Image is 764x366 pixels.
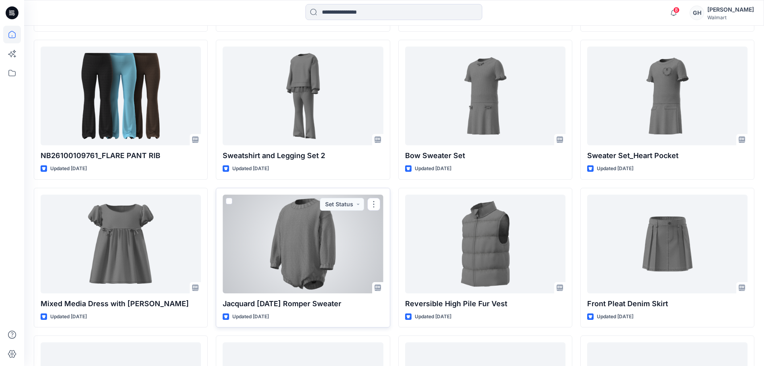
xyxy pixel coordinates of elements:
[223,150,383,161] p: Sweatshirt and Legging Set 2
[415,313,451,321] p: Updated [DATE]
[587,150,748,161] p: Sweater Set_Heart Pocket
[597,313,633,321] p: Updated [DATE]
[405,298,565,309] p: Reversible High Pile Fur Vest
[405,195,565,293] a: Reversible High Pile Fur Vest
[41,47,201,145] a: NB26100109761_FLARE PANT RIB
[707,5,754,14] div: [PERSON_NAME]
[223,298,383,309] p: Jacquard [DATE] Romper Sweater
[232,165,269,173] p: Updated [DATE]
[232,313,269,321] p: Updated [DATE]
[223,195,383,293] a: Jacquard Halloween Romper Sweater
[405,47,565,145] a: Bow Sweater Set
[415,165,451,173] p: Updated [DATE]
[50,313,87,321] p: Updated [DATE]
[41,150,201,161] p: NB26100109761_FLARE PANT RIB
[587,47,748,145] a: Sweater Set_Heart Pocket
[690,6,704,20] div: GH
[587,298,748,309] p: Front Pleat Denim Skirt
[405,150,565,161] p: Bow Sweater Set
[587,195,748,293] a: Front Pleat Denim Skirt
[673,7,680,13] span: 8
[41,298,201,309] p: Mixed Media Dress with [PERSON_NAME]
[50,165,87,173] p: Updated [DATE]
[41,195,201,293] a: Mixed Media Dress with Bloomer
[223,47,383,145] a: Sweatshirt and Legging Set 2
[707,14,754,20] div: Walmart
[597,165,633,173] p: Updated [DATE]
